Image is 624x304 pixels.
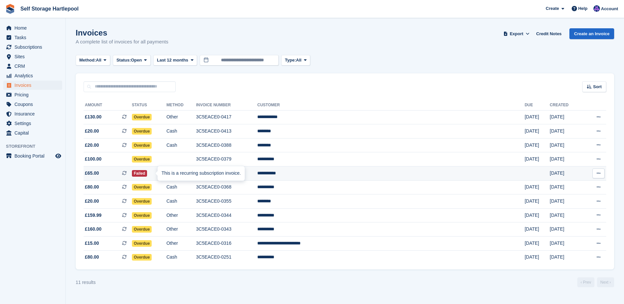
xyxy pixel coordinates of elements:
[196,250,257,264] td: 3C5EACE0-0251
[166,138,196,152] td: Cash
[3,23,62,33] a: menu
[525,124,550,139] td: [DATE]
[132,128,152,135] span: Overdue
[85,212,102,219] span: £159.99
[281,55,310,66] button: Type: All
[76,38,168,46] p: A complete list of invoices for all payments
[550,166,582,181] td: [DATE]
[85,254,99,261] span: £80.00
[76,28,168,37] h1: Invoices
[84,100,132,111] th: Amount
[96,57,102,63] span: All
[196,208,257,222] td: 3C5EACE0-0344
[285,57,296,63] span: Type:
[166,194,196,209] td: Cash
[14,42,54,52] span: Subscriptions
[14,71,54,80] span: Analytics
[85,142,99,149] span: £20.00
[550,250,582,264] td: [DATE]
[525,180,550,194] td: [DATE]
[79,57,96,63] span: Method:
[296,57,302,63] span: All
[525,110,550,124] td: [DATE]
[132,184,152,190] span: Overdue
[76,55,110,66] button: Method: All
[14,52,54,61] span: Sites
[14,33,54,42] span: Tasks
[525,152,550,166] td: [DATE]
[196,222,257,237] td: 3C5EACE0-0343
[550,222,582,237] td: [DATE]
[550,237,582,251] td: [DATE]
[569,28,614,39] a: Create an Invoice
[85,114,102,120] span: £130.00
[14,23,54,33] span: Home
[85,170,99,177] span: £65.00
[132,100,166,111] th: Status
[132,240,152,247] span: Overdue
[550,194,582,209] td: [DATE]
[54,152,62,160] a: Preview store
[510,31,523,37] span: Export
[196,100,257,111] th: Invoice Number
[158,166,245,181] div: This is a recurring subscription invoice.
[550,152,582,166] td: [DATE]
[3,100,62,109] a: menu
[14,151,54,161] span: Booking Portal
[196,138,257,152] td: 3C5EACE0-0388
[3,62,62,71] a: menu
[3,151,62,161] a: menu
[550,124,582,139] td: [DATE]
[550,208,582,222] td: [DATE]
[132,226,152,233] span: Overdue
[3,33,62,42] a: menu
[597,277,614,287] a: Next
[546,5,559,12] span: Create
[166,237,196,251] td: Other
[14,90,54,99] span: Pricing
[525,194,550,209] td: [DATE]
[525,100,550,111] th: Due
[601,6,618,12] span: Account
[132,254,152,261] span: Overdue
[132,198,152,205] span: Overdue
[113,55,151,66] button: Status: Open
[196,194,257,209] td: 3C5EACE0-0355
[257,100,525,111] th: Customer
[85,184,99,190] span: £80.00
[196,237,257,251] td: 3C5EACE0-0316
[502,28,531,39] button: Export
[14,119,54,128] span: Settings
[534,28,564,39] a: Credit Notes
[85,226,102,233] span: £160.00
[157,57,188,63] span: Last 12 months
[153,55,197,66] button: Last 12 months
[196,124,257,139] td: 3C5EACE0-0413
[85,240,99,247] span: £15.00
[3,71,62,80] a: menu
[14,81,54,90] span: Invoices
[18,3,81,14] a: Self Storage Hartlepool
[85,156,102,163] span: £100.00
[550,100,582,111] th: Created
[132,212,152,219] span: Overdue
[6,143,65,150] span: Storefront
[166,180,196,194] td: Cash
[525,250,550,264] td: [DATE]
[132,170,147,177] span: Failed
[525,222,550,237] td: [DATE]
[85,198,99,205] span: £20.00
[3,42,62,52] a: menu
[525,208,550,222] td: [DATE]
[85,128,99,135] span: £20.00
[196,110,257,124] td: 3C5EACE0-0417
[578,5,587,12] span: Help
[577,277,594,287] a: Previous
[14,62,54,71] span: CRM
[593,84,602,90] span: Sort
[3,90,62,99] a: menu
[166,250,196,264] td: Cash
[550,180,582,194] td: [DATE]
[166,124,196,139] td: Cash
[131,57,142,63] span: Open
